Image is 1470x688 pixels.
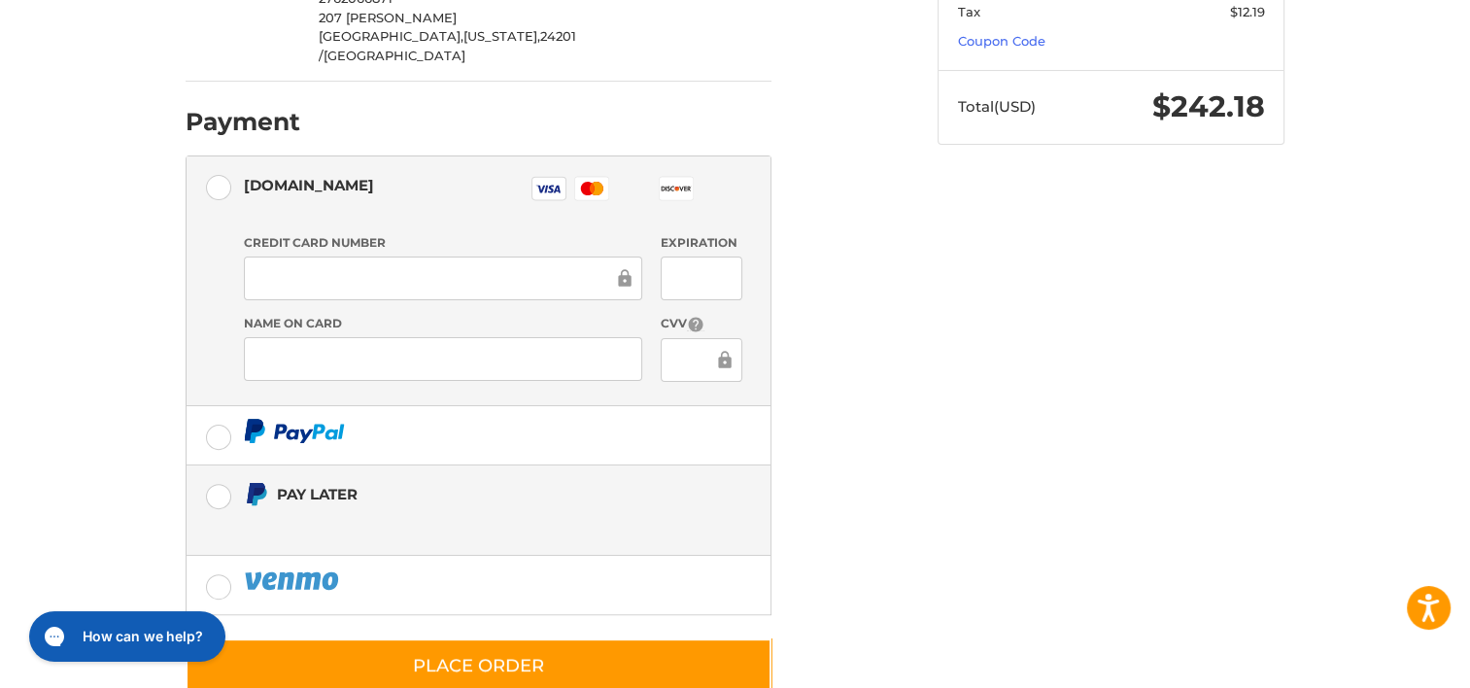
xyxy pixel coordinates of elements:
div: Pay Later [277,478,649,510]
div: [DOMAIN_NAME] [244,169,374,201]
span: [GEOGRAPHIC_DATA] [324,48,465,63]
iframe: Google Customer Reviews [1310,636,1470,688]
span: $242.18 [1152,88,1265,124]
span: Tax [958,4,980,19]
span: 207 [PERSON_NAME] [319,10,457,25]
img: Pay Later icon [244,482,268,506]
span: [US_STATE], [463,28,540,44]
iframe: PayPal Message 1 [244,515,650,532]
label: Credit Card Number [244,234,642,252]
span: 24201 / [319,28,576,63]
span: Total (USD) [958,97,1036,116]
label: CVV [661,315,741,333]
span: $12.19 [1230,4,1265,19]
label: Name on Card [244,315,642,332]
label: Expiration [661,234,741,252]
a: Coupon Code [958,33,1045,49]
h2: Payment [186,107,300,137]
img: PayPal icon [244,419,345,443]
span: [GEOGRAPHIC_DATA], [319,28,463,44]
iframe: Gorgias live chat messenger [19,604,230,669]
img: PayPal icon [244,568,343,593]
